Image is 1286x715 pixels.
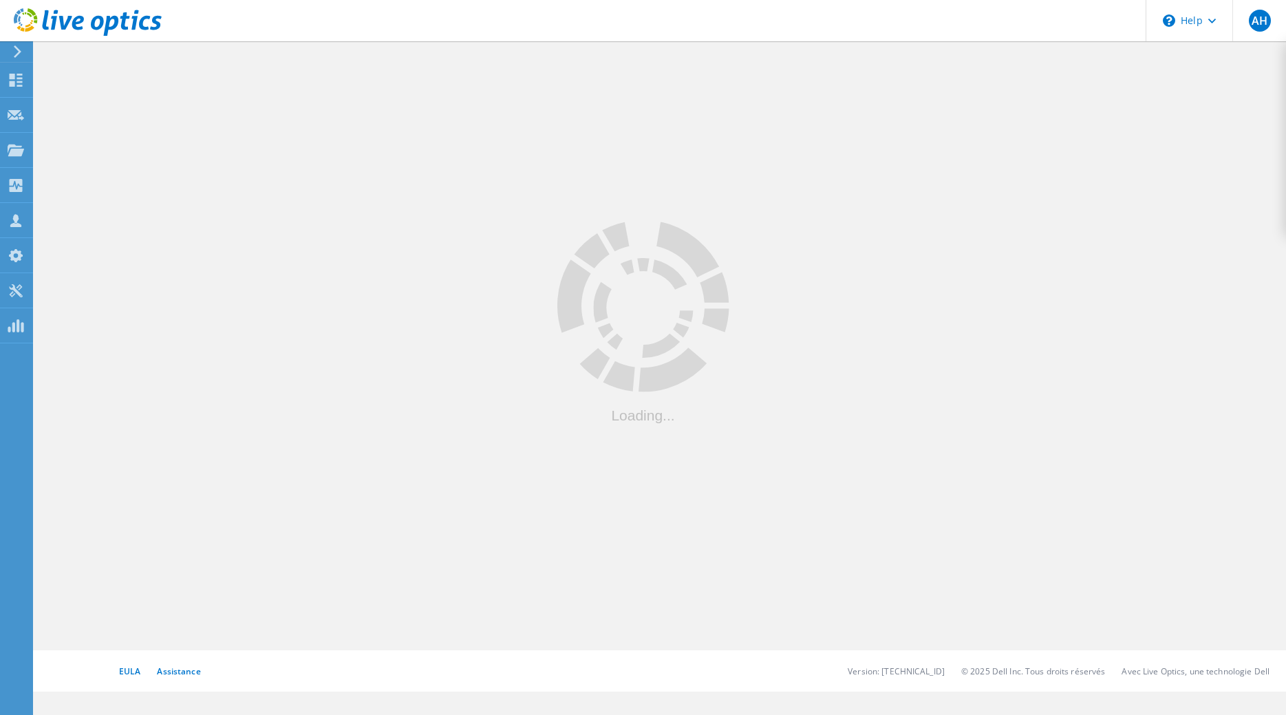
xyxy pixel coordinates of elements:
a: Live Optics Dashboard [14,29,162,39]
svg: \n [1163,14,1175,27]
li: Avec Live Optics, une technologie Dell [1122,665,1269,677]
a: EULA [119,665,140,677]
li: © 2025 Dell Inc. Tous droits réservés [961,665,1105,677]
a: Assistance [157,665,200,677]
span: AH [1252,15,1267,26]
li: Version: [TECHNICAL_ID] [848,665,945,677]
div: Loading... [557,407,729,422]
